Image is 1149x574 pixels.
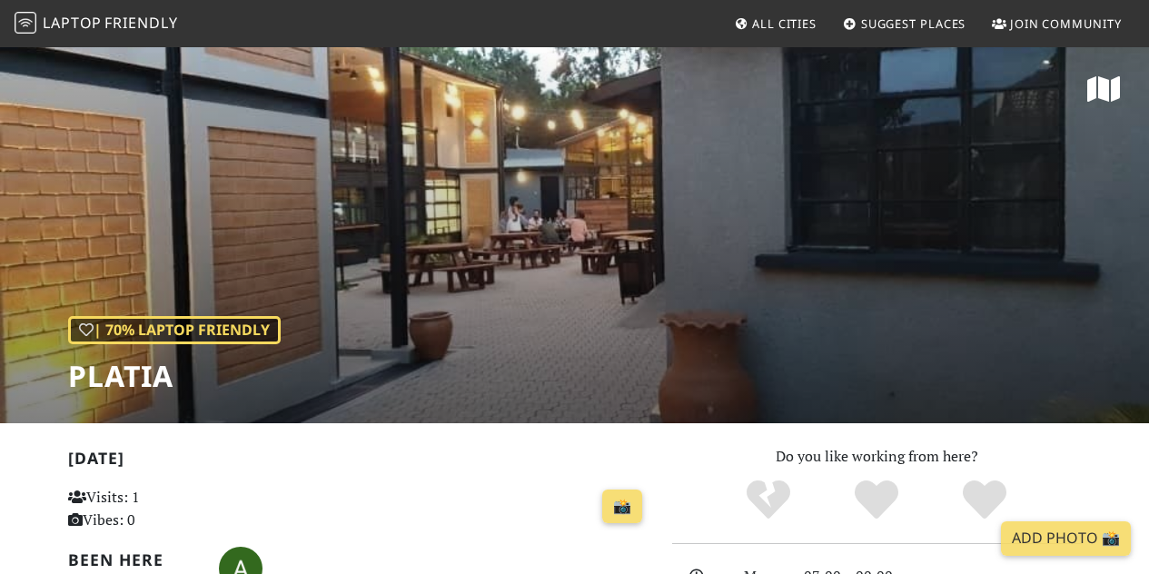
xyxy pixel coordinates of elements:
[68,359,281,393] h1: Platia
[68,449,650,475] h2: [DATE]
[672,445,1082,469] p: Do you like working from here?
[1010,15,1122,32] span: Join Community
[15,12,36,34] img: LaptopFriendly
[985,7,1129,40] a: Join Community
[68,550,197,569] h2: Been here
[602,490,642,524] a: 📸
[68,316,281,345] div: | 70% Laptop Friendly
[727,7,824,40] a: All Cities
[15,8,178,40] a: LaptopFriendly LaptopFriendly
[68,486,248,532] p: Visits: 1 Vibes: 0
[752,15,817,32] span: All Cities
[1001,521,1131,556] a: Add Photo 📸
[104,13,177,33] span: Friendly
[861,15,966,32] span: Suggest Places
[930,478,1038,523] div: Definitely!
[715,478,823,523] div: No
[823,478,931,523] div: Yes
[836,7,974,40] a: Suggest Places
[43,13,102,33] span: Laptop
